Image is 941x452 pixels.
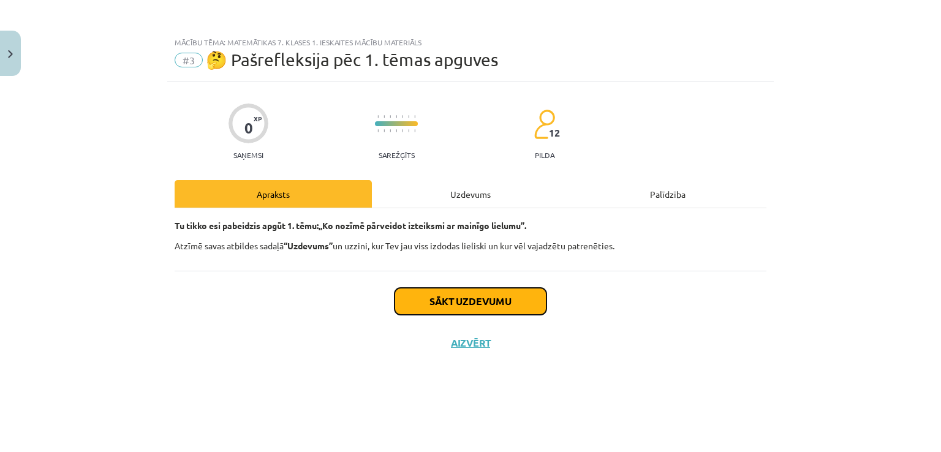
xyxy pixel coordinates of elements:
p: Atzīmē savas atbildes sadaļā un uzzini, kur Tev jau viss izdodas lieliski un kur vēl vajadzētu pa... [175,239,766,252]
img: icon-close-lesson-0947bae3869378f0d4975bcd49f059093ad1ed9edebbc8119c70593378902aed.svg [8,50,13,58]
img: icon-short-line-57e1e144782c952c97e751825c79c345078a6d821885a25fce030b3d8c18986b.svg [384,115,385,118]
img: icon-short-line-57e1e144782c952c97e751825c79c345078a6d821885a25fce030b3d8c18986b.svg [390,115,391,118]
strong: Tu tikko esi pabeidzis apgūt 1. tēmu: . [175,220,526,231]
img: students-c634bb4e5e11cddfef0936a35e636f08e4e9abd3cc4e673bd6f9a4125e45ecb1.svg [534,109,555,140]
img: icon-short-line-57e1e144782c952c97e751825c79c345078a6d821885a25fce030b3d8c18986b.svg [390,129,391,132]
img: icon-short-line-57e1e144782c952c97e751825c79c345078a6d821885a25fce030b3d8c18986b.svg [377,115,379,118]
strong: “Uzdevums” [284,240,333,251]
img: icon-short-line-57e1e144782c952c97e751825c79c345078a6d821885a25fce030b3d8c18986b.svg [377,129,379,132]
img: icon-short-line-57e1e144782c952c97e751825c79c345078a6d821885a25fce030b3d8c18986b.svg [396,129,397,132]
div: Uzdevums [372,180,569,208]
span: XP [254,115,262,122]
p: Saņemsi [229,151,268,159]
strong: „Ko nozīmē pārveidot izteiksmi ar mainīgo lielumu” [319,220,524,231]
div: Mācību tēma: Matemātikas 7. klases 1. ieskaites mācību materiāls [175,38,766,47]
img: icon-short-line-57e1e144782c952c97e751825c79c345078a6d821885a25fce030b3d8c18986b.svg [408,129,409,132]
div: Palīdzība [569,180,766,208]
img: icon-short-line-57e1e144782c952c97e751825c79c345078a6d821885a25fce030b3d8c18986b.svg [402,115,403,118]
img: icon-short-line-57e1e144782c952c97e751825c79c345078a6d821885a25fce030b3d8c18986b.svg [384,129,385,132]
button: Aizvērt [447,337,494,349]
div: 0 [244,119,253,137]
img: icon-short-line-57e1e144782c952c97e751825c79c345078a6d821885a25fce030b3d8c18986b.svg [396,115,397,118]
img: icon-short-line-57e1e144782c952c97e751825c79c345078a6d821885a25fce030b3d8c18986b.svg [408,115,409,118]
p: Sarežģīts [379,151,415,159]
img: icon-short-line-57e1e144782c952c97e751825c79c345078a6d821885a25fce030b3d8c18986b.svg [414,115,415,118]
button: Sākt uzdevumu [395,288,546,315]
img: icon-short-line-57e1e144782c952c97e751825c79c345078a6d821885a25fce030b3d8c18986b.svg [402,129,403,132]
span: 12 [549,127,560,138]
span: 🤔 Pašrefleksija pēc 1. tēmas apguves [206,50,498,70]
p: pilda [535,151,554,159]
div: Apraksts [175,180,372,208]
img: icon-short-line-57e1e144782c952c97e751825c79c345078a6d821885a25fce030b3d8c18986b.svg [414,129,415,132]
span: #3 [175,53,203,67]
